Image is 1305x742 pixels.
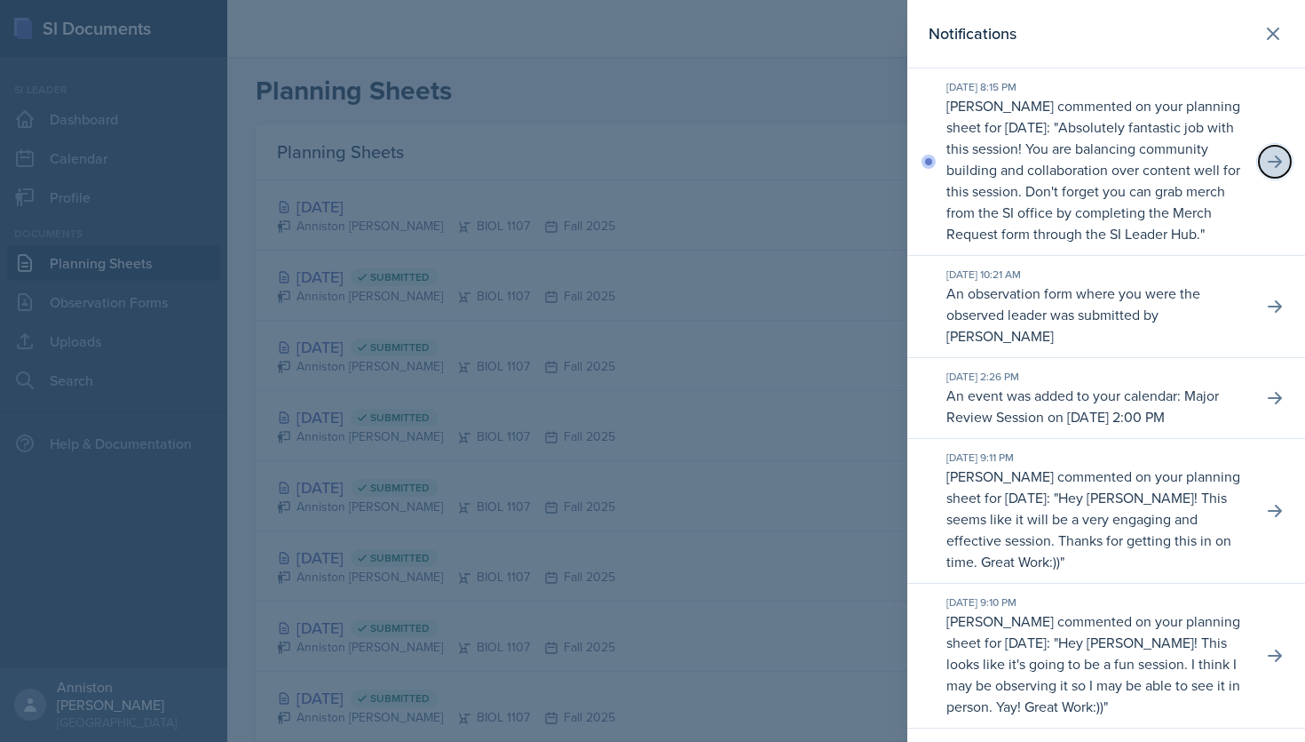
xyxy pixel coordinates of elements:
p: An event was added to your calendar: Major Review Session on [DATE] 2:00 PM [946,385,1248,427]
p: [PERSON_NAME] commented on your planning sheet for [DATE]: " " [946,466,1248,572]
div: [DATE] 9:11 PM [946,450,1248,466]
p: An observation form where you were the observed leader was submitted by [PERSON_NAME] [946,283,1248,347]
div: [DATE] 2:26 PM [946,369,1248,385]
div: [DATE] 9:10 PM [946,594,1248,610]
p: Hey [PERSON_NAME]! This looks like it's going to be a fun session. I think I may be observing it ... [946,633,1240,716]
p: [PERSON_NAME] commented on your planning sheet for [DATE]: " " [946,95,1248,244]
div: [DATE] 8:15 PM [946,79,1248,95]
p: [PERSON_NAME] commented on your planning sheet for [DATE]: " " [946,610,1248,717]
div: [DATE] 10:21 AM [946,267,1248,283]
p: Hey [PERSON_NAME]! This seems like it will be a very engaging and effective session. Thanks for g... [946,488,1231,571]
h2: Notifications [929,21,1016,46]
p: Absolutely fantastic job with this session! You are balancing community building and collaboratio... [946,117,1240,243]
